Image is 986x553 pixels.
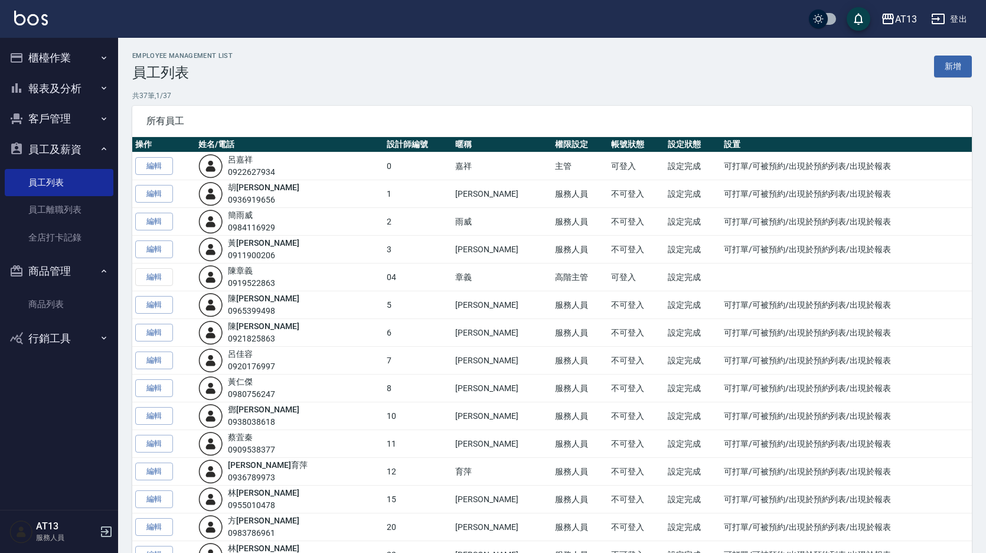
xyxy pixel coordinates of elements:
a: 編輯 [135,407,173,425]
img: user-login-man-human-body-mobile-person-512.png [198,265,223,289]
td: 可打單/可被預約/出現於預約列表/出現於報表 [721,375,972,402]
td: 服務人員 [552,208,608,236]
a: 陳章義 [228,266,253,275]
td: [PERSON_NAME] [452,180,552,208]
a: 員工列表 [5,169,113,196]
button: AT13 [876,7,922,31]
a: 商品列表 [5,291,113,318]
button: 員工及薪資 [5,134,113,165]
td: 2 [384,208,452,236]
td: 設定完成 [665,208,721,236]
img: user-login-man-human-body-mobile-person-512.png [198,404,223,428]
div: 0965399498 [228,305,299,317]
div: 0920176997 [228,360,275,373]
td: 8 [384,375,452,402]
div: AT13 [895,12,917,27]
span: 所有員工 [146,115,958,127]
a: 林[PERSON_NAME] [228,488,299,497]
td: 可打單/可被預約/出現於預約列表/出現於報表 [721,208,972,236]
h3: 員工列表 [132,64,233,81]
div: 0922627934 [228,166,275,178]
td: 設定完成 [665,319,721,347]
td: 可打單/可被預約/出現於預約列表/出現於報表 [721,152,972,180]
div: 0980756247 [228,388,275,401]
td: 不可登入 [608,513,664,541]
p: 共 37 筆, 1 / 37 [132,90,972,101]
td: [PERSON_NAME] [452,402,552,430]
td: 設定完成 [665,458,721,486]
td: 不可登入 [608,347,664,375]
th: 操作 [132,137,195,152]
th: 設置 [721,137,972,152]
div: 0983786961 [228,527,299,539]
button: 行銷工具 [5,323,113,354]
button: 登出 [926,8,972,30]
td: 可打單/可被預約/出現於預約列表/出現於報表 [721,291,972,319]
td: 可打單/可被預約/出現於預約列表/出現於報表 [721,402,972,430]
td: 服務人員 [552,291,608,319]
img: user-login-man-human-body-mobile-person-512.png [198,320,223,345]
td: 主管 [552,152,608,180]
td: 服務人員 [552,375,608,402]
a: 編輯 [135,463,173,481]
a: 編輯 [135,213,173,231]
div: 0936919656 [228,194,299,206]
td: 設定完成 [665,513,721,541]
td: 服務人員 [552,236,608,264]
td: 服務人員 [552,402,608,430]
td: 不可登入 [608,375,664,402]
img: user-login-man-human-body-mobile-person-512.png [198,348,223,373]
a: 編輯 [135,352,173,370]
a: 黃[PERSON_NAME] [228,238,299,248]
td: 可打單/可被預約/出現於預約列表/出現於報表 [721,319,972,347]
td: 20 [384,513,452,541]
th: 暱稱 [452,137,552,152]
td: 不可登入 [608,458,664,486]
th: 權限設定 [552,137,608,152]
a: 全店打卡記錄 [5,224,113,251]
div: 0955010478 [228,499,299,512]
td: 服務人員 [552,319,608,347]
p: 服務人員 [36,532,96,543]
td: 不可登入 [608,291,664,319]
div: 0936789973 [228,471,307,484]
a: 鄧[PERSON_NAME] [228,405,299,414]
img: user-login-man-human-body-mobile-person-512.png [198,209,223,234]
td: 育萍 [452,458,552,486]
div: 0911900206 [228,249,299,262]
img: user-login-man-human-body-mobile-person-512.png [198,237,223,262]
img: user-login-man-human-body-mobile-person-512.png [198,154,223,178]
a: 蔡萓秦 [228,432,253,442]
td: [PERSON_NAME] [452,486,552,513]
td: 可打單/可被預約/出現於預約列表/出現於報表 [721,486,972,513]
a: 編輯 [135,435,173,453]
td: 設定完成 [665,180,721,208]
a: 編輯 [135,518,173,536]
th: 姓名/電話 [195,137,384,152]
img: user-login-man-human-body-mobile-person-512.png [198,515,223,539]
a: 陳[PERSON_NAME] [228,321,299,331]
td: 1 [384,180,452,208]
button: 報表及分析 [5,73,113,104]
td: 服務人員 [552,458,608,486]
th: 設計師編號 [384,137,452,152]
td: 可打單/可被預約/出現於預約列表/出現於報表 [721,430,972,458]
td: 15 [384,486,452,513]
img: Person [9,520,33,544]
img: user-login-man-human-body-mobile-person-512.png [198,459,223,484]
td: 設定完成 [665,152,721,180]
td: 不可登入 [608,180,664,208]
td: 章義 [452,264,552,291]
td: 不可登入 [608,430,664,458]
td: 7 [384,347,452,375]
div: 0921825863 [228,333,299,345]
img: Logo [14,11,48,25]
td: 11 [384,430,452,458]
td: 12 [384,458,452,486]
a: 編輯 [135,379,173,398]
td: 高階主管 [552,264,608,291]
td: 設定完成 [665,486,721,513]
td: [PERSON_NAME] [452,513,552,541]
img: user-login-man-human-body-mobile-person-512.png [198,487,223,512]
td: 3 [384,236,452,264]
